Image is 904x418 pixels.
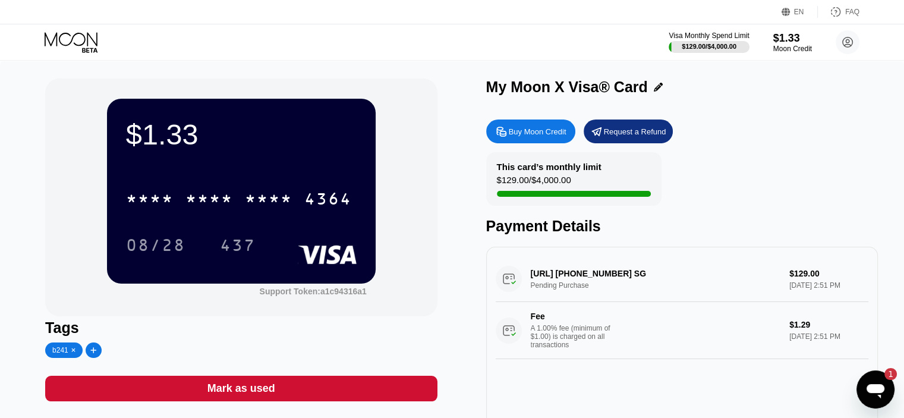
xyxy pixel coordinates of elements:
[126,118,357,151] div: $1.33
[509,127,566,137] div: Buy Moon Credit
[584,120,673,143] div: Request a Refund
[773,45,812,53] div: Moon Credit
[259,287,366,296] div: Support Token: a1c94316a1
[604,127,666,137] div: Request a Refund
[486,78,648,96] div: My Moon X Visa® Card
[773,32,812,45] div: $1.33
[794,8,804,16] div: EN
[45,376,437,401] div: Mark as used
[497,175,571,191] div: $129.00 / $4,000.00
[207,382,275,395] div: Mark as used
[531,312,614,321] div: Fee
[669,32,749,53] div: Visa Monthly Spend Limit$129.00/$4,000.00
[259,287,366,296] div: Support Token:a1c94316a1
[220,237,256,256] div: 437
[52,346,68,354] div: b241
[45,319,437,337] div: Tags
[211,230,264,260] div: 437
[486,120,575,143] div: Buy Moon Credit
[856,370,894,408] iframe: Button to launch messaging window, 1 unread message
[682,43,736,50] div: $129.00 / $4,000.00
[818,6,859,18] div: FAQ
[126,237,185,256] div: 08/28
[304,191,352,210] div: 4364
[669,32,749,40] div: Visa Monthly Spend Limit
[531,324,620,349] div: A 1.00% fee (minimum of $1.00) is charged on all transactions
[845,8,859,16] div: FAQ
[773,32,812,53] div: $1.33Moon Credit
[497,162,601,172] div: This card’s monthly limit
[873,368,897,380] iframe: Number of unread messages
[782,6,818,18] div: EN
[117,230,194,260] div: 08/28
[789,332,868,341] div: [DATE] 2:51 PM
[496,302,868,359] div: FeeA 1.00% fee (minimum of $1.00) is charged on all transactions$1.29[DATE] 2:51 PM
[789,320,868,329] div: $1.29
[486,218,878,235] div: Payment Details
